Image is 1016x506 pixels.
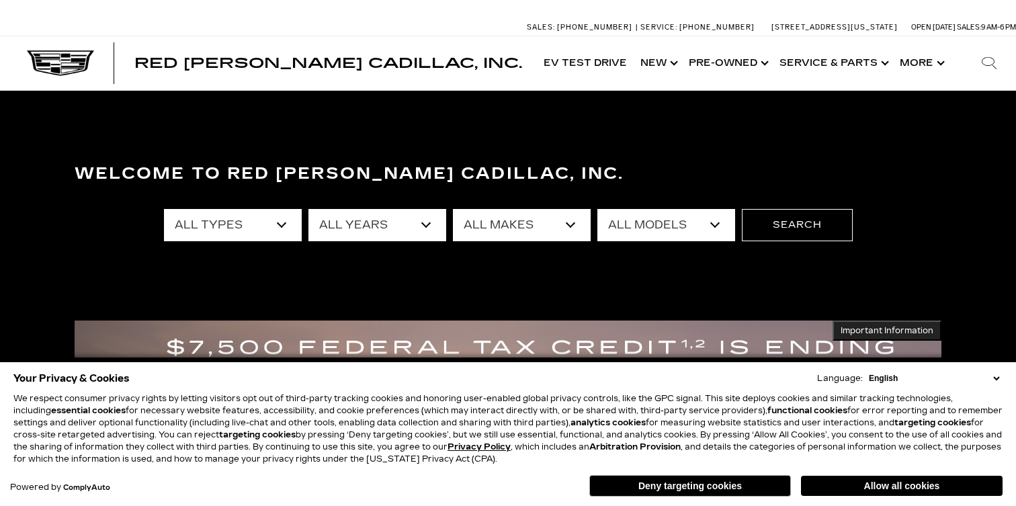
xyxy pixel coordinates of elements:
[164,209,302,241] select: Filter by type
[894,418,971,427] strong: targeting cookies
[13,392,1003,465] p: We respect consumer privacy rights by letting visitors opt out of third-party tracking cookies an...
[841,325,933,336] span: Important Information
[527,24,636,31] a: Sales: [PHONE_NUMBER]
[51,406,126,415] strong: essential cookies
[817,374,863,382] div: Language:
[742,209,853,241] button: Search
[682,36,773,90] a: Pre-Owned
[537,36,634,90] a: EV Test Drive
[27,50,94,76] img: Cadillac Dark Logo with Cadillac White Text
[589,475,791,497] button: Deny targeting cookies
[771,23,898,32] a: [STREET_ADDRESS][US_STATE]
[801,476,1003,496] button: Allow all cookies
[13,369,130,388] span: Your Privacy & Cookies
[773,36,893,90] a: Service & Parts
[557,23,632,32] span: [PHONE_NUMBER]
[636,24,758,31] a: Service: [PHONE_NUMBER]
[570,418,646,427] strong: analytics cookies
[597,209,735,241] select: Filter by model
[589,442,681,452] strong: Arbitration Provision
[10,483,110,492] div: Powered by
[767,406,847,415] strong: functional cookies
[679,23,755,32] span: [PHONE_NUMBER]
[911,23,956,32] span: Open [DATE]
[453,209,591,241] select: Filter by make
[134,56,522,70] a: Red [PERSON_NAME] Cadillac, Inc.
[957,23,981,32] span: Sales:
[448,442,511,452] a: Privacy Policy
[527,23,555,32] span: Sales:
[75,161,941,187] h3: Welcome to Red [PERSON_NAME] Cadillac, Inc.
[640,23,677,32] span: Service:
[893,36,949,90] button: More
[634,36,682,90] a: New
[308,209,446,241] select: Filter by year
[134,55,522,71] span: Red [PERSON_NAME] Cadillac, Inc.
[865,372,1003,384] select: Language Select
[981,23,1016,32] span: 9 AM-6 PM
[833,321,941,341] button: Important Information
[63,484,110,492] a: ComplyAuto
[219,430,296,439] strong: targeting cookies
